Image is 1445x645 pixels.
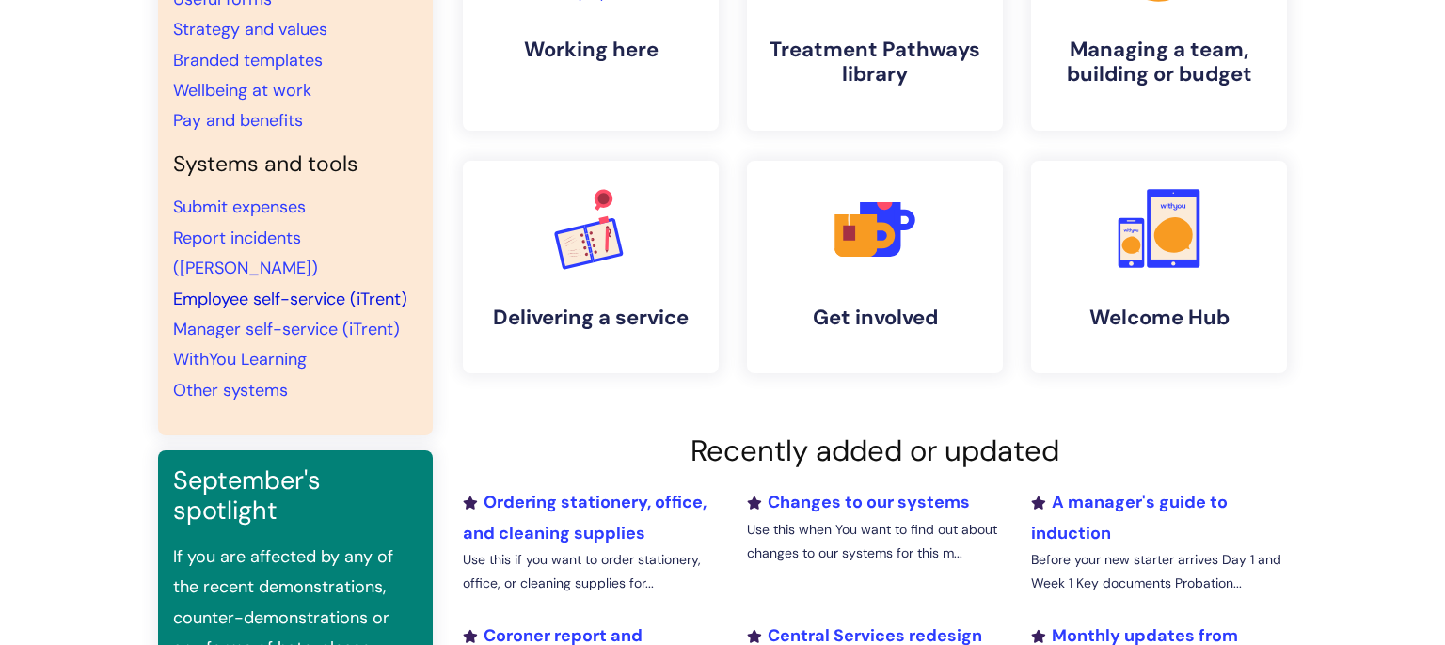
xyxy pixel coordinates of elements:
[173,18,327,40] a: Strategy and values
[173,49,323,71] a: Branded templates
[173,318,400,340] a: Manager self-service (iTrent)
[173,465,418,527] h3: September's spotlight
[173,151,418,178] h4: Systems and tools
[747,518,1003,565] p: Use this when You want to find out about changes to our systems for this m...
[173,379,288,401] a: Other systems
[173,196,306,218] a: Submit expenses
[1031,491,1228,543] a: A manager's guide to induction
[1031,548,1287,595] p: Before your new starter arrives Day 1 and Week 1 Key documents Probation...
[463,491,707,543] a: Ordering stationery, office, and cleaning supplies
[463,161,719,373] a: Delivering a service
[463,433,1287,468] h2: Recently added or updated
[762,306,988,330] h4: Get involved
[1031,161,1287,373] a: Welcome Hub
[173,348,307,370] a: WithYou Learning
[173,227,318,279] a: Report incidents ([PERSON_NAME])
[747,491,970,513] a: Changes to our systems
[173,288,407,310] a: Employee self-service (iTrent)
[478,306,704,330] h4: Delivering a service
[747,161,1003,373] a: Get involved
[478,38,704,62] h4: Working here
[1046,38,1272,87] h4: Managing a team, building or budget
[762,38,988,87] h4: Treatment Pathways library
[173,79,311,102] a: Wellbeing at work
[173,109,303,132] a: Pay and benefits
[463,548,719,595] p: Use this if you want to order stationery, office, or cleaning supplies for...
[1046,306,1272,330] h4: Welcome Hub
